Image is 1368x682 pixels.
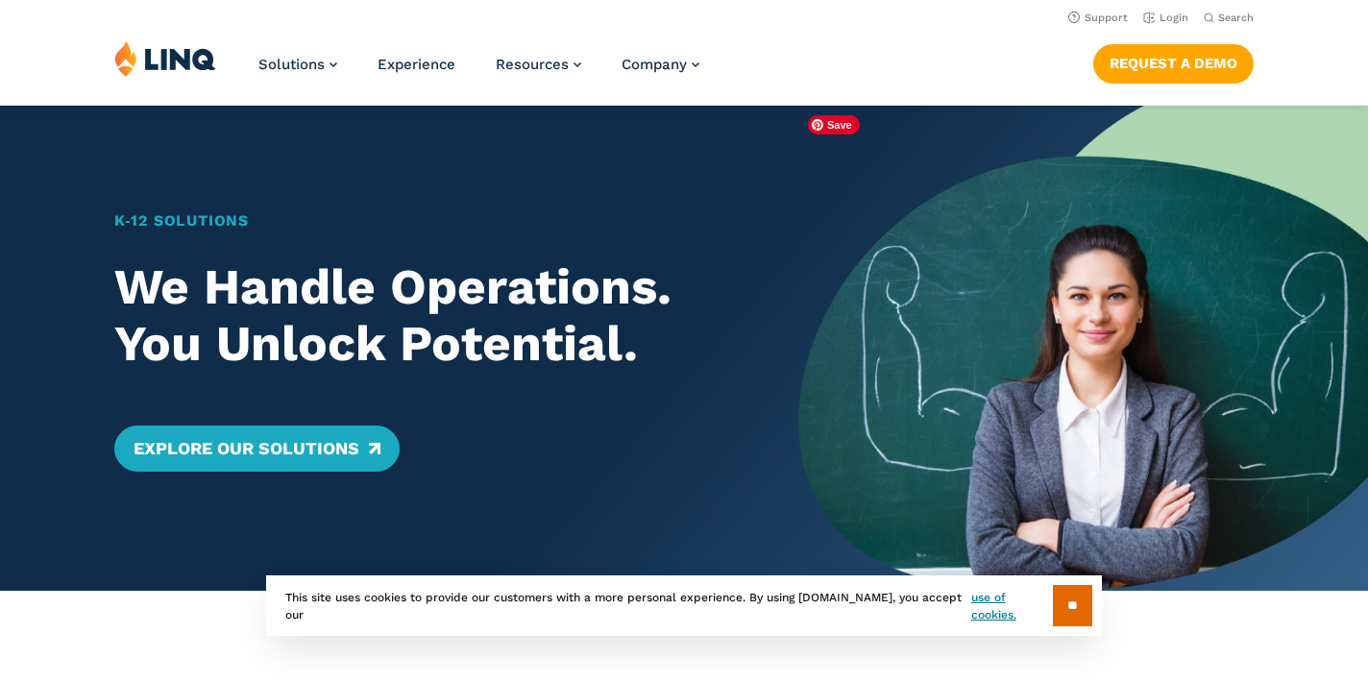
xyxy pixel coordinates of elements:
[496,56,569,73] span: Resources
[114,40,216,77] img: LINQ | K‑12 Software
[798,106,1368,591] img: Home Banner
[1204,11,1254,25] button: Open Search Bar
[266,575,1102,636] div: This site uses cookies to provide our customers with a more personal experience. By using [DOMAIN...
[622,56,699,73] a: Company
[808,115,860,134] span: Save
[258,56,325,73] span: Solutions
[114,258,743,372] h2: We Handle Operations. You Unlock Potential.
[496,56,581,73] a: Resources
[971,589,1053,623] a: use of cookies.
[114,426,400,472] a: Explore Our Solutions
[258,40,699,104] nav: Primary Navigation
[378,56,455,73] a: Experience
[622,56,687,73] span: Company
[1068,12,1128,24] a: Support
[1093,40,1254,83] nav: Button Navigation
[258,56,337,73] a: Solutions
[1143,12,1188,24] a: Login
[114,209,743,232] h1: K‑12 Solutions
[1093,44,1254,83] a: Request a Demo
[1218,12,1254,24] span: Search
